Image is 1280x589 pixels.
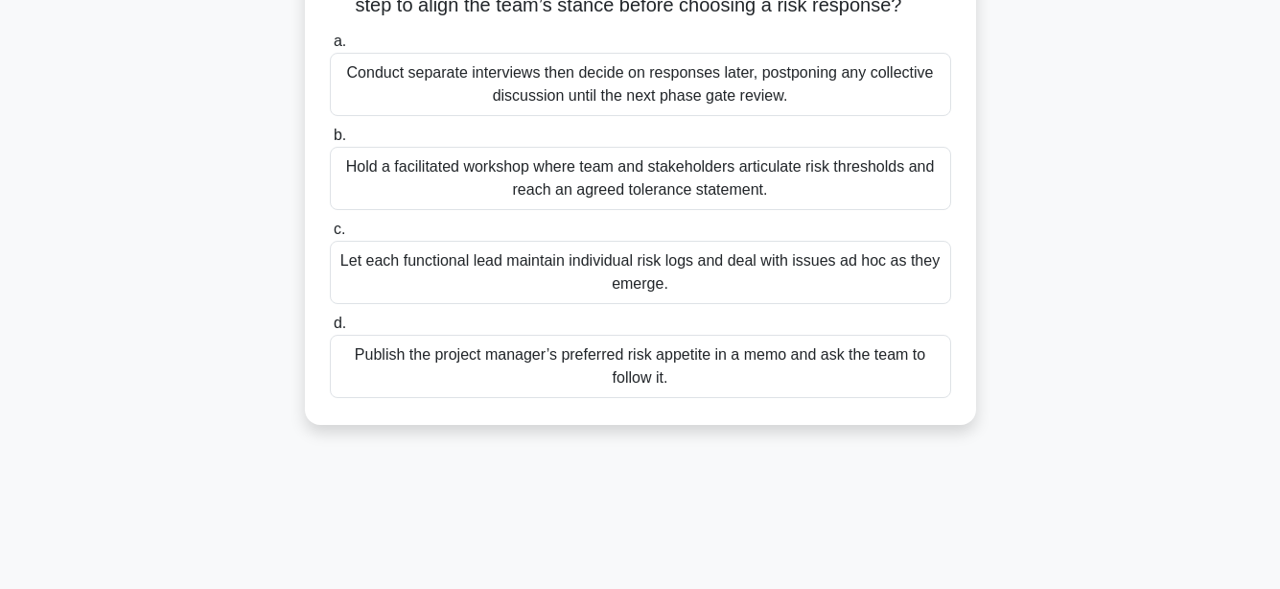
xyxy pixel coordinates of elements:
[334,315,346,331] span: d.
[330,241,951,304] div: Let each functional lead maintain individual risk logs and deal with issues ad hoc as they emerge.
[334,221,345,237] span: c.
[330,53,951,116] div: Conduct separate interviews then decide on responses later, postponing any collective discussion ...
[334,127,346,143] span: b.
[330,335,951,398] div: Publish the project manager’s preferred risk appetite in a memo and ask the team to follow it.
[334,33,346,49] span: a.
[330,147,951,210] div: Hold a facilitated workshop where team and stakeholders articulate risk thresholds and reach an a...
